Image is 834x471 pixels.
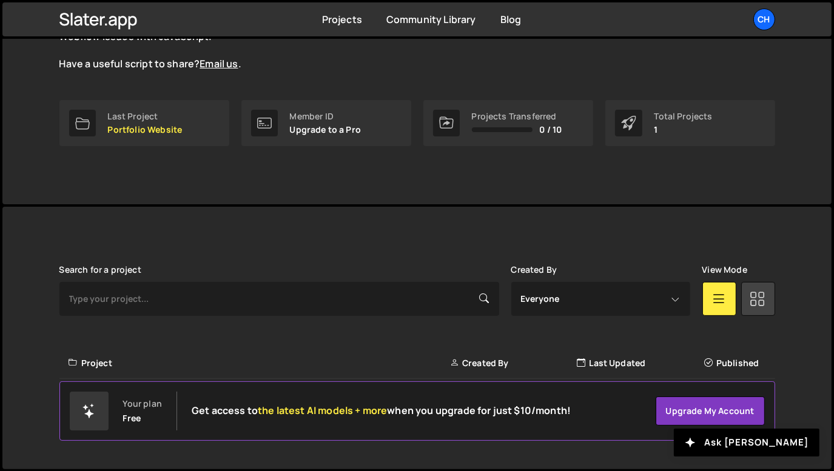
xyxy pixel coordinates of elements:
[123,413,141,423] div: Free
[472,112,562,121] div: Projects Transferred
[108,125,183,135] p: Portfolio Website
[656,396,765,426] a: Upgrade my account
[108,112,183,121] div: Last Project
[674,429,819,456] button: Ask [PERSON_NAME]
[322,13,362,26] a: Projects
[500,13,522,26] a: Blog
[540,125,562,135] span: 0 / 10
[59,100,229,146] a: Last Project Portfolio Website
[123,399,162,409] div: Your plan
[59,379,775,411] a: Portfolio Website Chisom Nwagha over 1 year No
[450,357,577,369] div: Created By
[290,125,362,135] p: Upgrade to a Pro
[290,112,362,121] div: Member ID
[192,405,571,416] h2: Get access to when you upgrade for just $10/month!
[258,404,387,417] span: the latest AI models + more
[59,282,499,316] input: Type your project...
[704,357,768,369] div: Published
[59,16,496,71] p: The is live and growing. Explore the curated scripts to solve common Webflow issues with JavaScri...
[200,57,238,70] a: Email us
[69,357,450,369] div: Project
[753,8,775,30] a: Ch
[654,112,713,121] div: Total Projects
[702,265,747,275] label: View Mode
[654,125,713,135] p: 1
[577,357,704,369] div: Last Updated
[59,265,141,275] label: Search for a project
[511,265,557,275] label: Created By
[386,13,476,26] a: Community Library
